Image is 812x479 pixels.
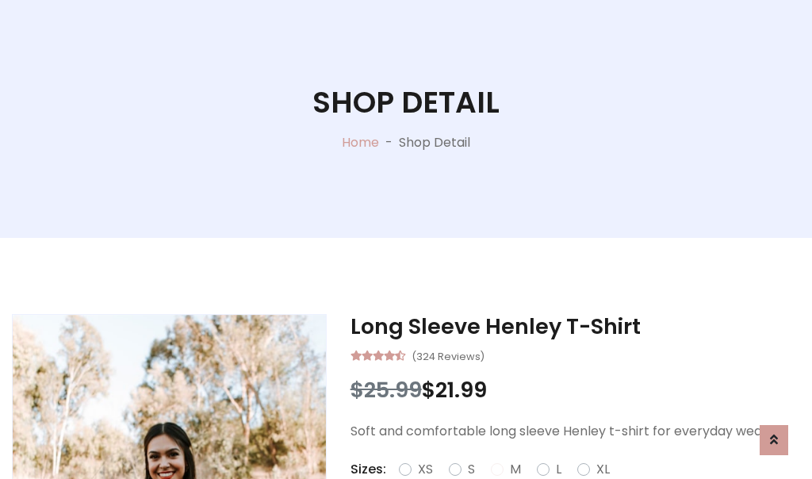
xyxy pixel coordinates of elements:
h1: Shop Detail [312,85,500,121]
span: 21.99 [435,375,487,404]
small: (324 Reviews) [412,346,485,365]
h3: Long Sleeve Henley T-Shirt [350,314,800,339]
span: $25.99 [350,375,422,404]
p: Soft and comfortable long sleeve Henley t-shirt for everyday wear. [350,422,800,441]
p: - [379,133,399,152]
label: S [468,460,475,479]
h3: $ [350,377,800,403]
p: Sizes: [350,460,386,479]
label: L [556,460,561,479]
p: Shop Detail [399,133,470,152]
a: Home [342,133,379,151]
label: M [510,460,521,479]
label: XL [596,460,610,479]
label: XS [418,460,433,479]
